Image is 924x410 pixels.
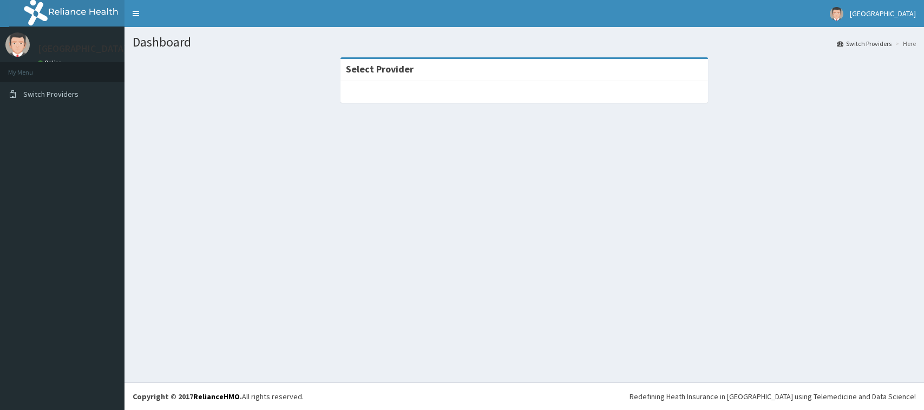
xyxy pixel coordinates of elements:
[830,7,843,21] img: User Image
[133,35,916,49] h1: Dashboard
[124,382,924,410] footer: All rights reserved.
[38,44,127,54] p: [GEOGRAPHIC_DATA]
[193,392,240,401] a: RelianceHMO
[133,392,242,401] strong: Copyright © 2017 .
[837,39,892,48] a: Switch Providers
[850,9,916,18] span: [GEOGRAPHIC_DATA]
[5,32,30,57] img: User Image
[23,89,78,99] span: Switch Providers
[893,39,916,48] li: Here
[346,63,414,75] strong: Select Provider
[630,391,916,402] div: Redefining Heath Insurance in [GEOGRAPHIC_DATA] using Telemedicine and Data Science!
[38,59,64,67] a: Online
